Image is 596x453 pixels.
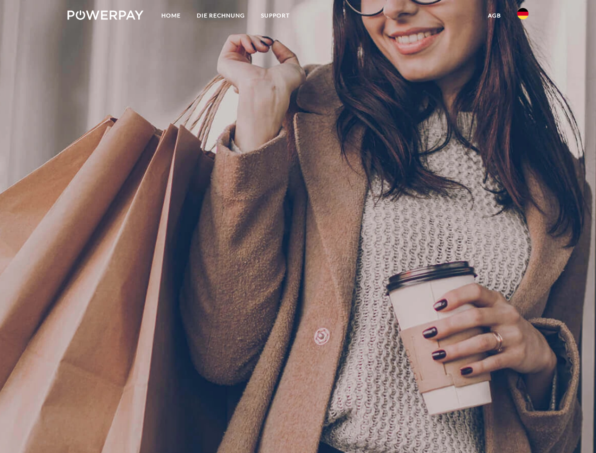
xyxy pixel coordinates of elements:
[67,10,143,20] img: logo-powerpay-white.svg
[480,7,509,24] a: agb
[189,7,253,24] a: DIE RECHNUNG
[253,7,298,24] a: SUPPORT
[517,8,529,19] img: de
[153,7,189,24] a: Home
